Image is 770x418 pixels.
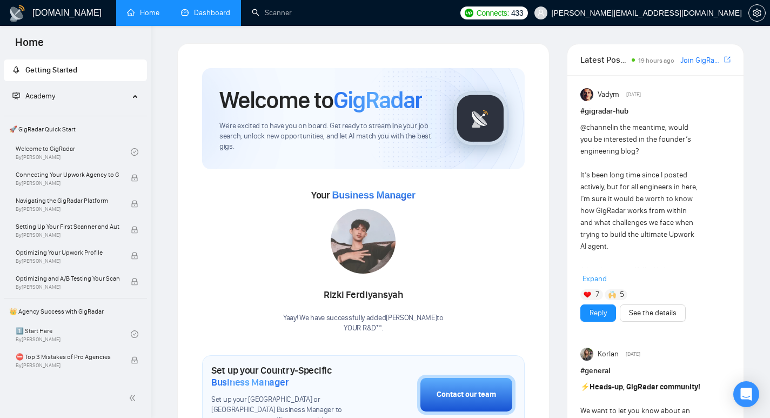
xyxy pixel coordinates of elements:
span: fund-projection-screen [12,92,20,99]
h1: Set up your Country-Specific [211,364,363,388]
span: lock [131,174,138,182]
span: ⚡ [580,382,590,392]
span: Academy [25,91,55,101]
img: gigradar-logo.png [453,91,507,145]
span: Vadym [598,89,619,101]
span: Connecting Your Upwork Agency to GigRadar [16,169,119,180]
span: setting [749,9,765,17]
button: setting [748,4,766,22]
h1: Welcome to [219,85,422,115]
span: check-circle [131,148,138,156]
span: Setting Up Your First Scanner and Auto-Bidder [16,221,119,232]
span: 👑 Agency Success with GigRadar [5,301,146,322]
span: Latest Posts from the GigRadar Community [580,53,629,67]
a: dashboardDashboard [181,8,230,17]
span: By [PERSON_NAME] [16,362,119,369]
span: export [724,55,731,64]
div: Contact our team [437,389,496,401]
span: Business Manager [332,190,415,201]
span: Getting Started [25,65,77,75]
button: See the details [620,304,686,322]
span: [DATE] [626,349,640,359]
span: Academy [12,91,55,101]
a: searchScanner [252,8,292,17]
span: GigRadar [333,85,422,115]
h1: # gigradar-hub [580,105,731,117]
span: 5 [620,289,624,300]
img: 1698922928916-IMG-20231027-WA0014.jpg [331,209,396,274]
span: By [PERSON_NAME] [16,206,119,213]
span: 19 hours ago [638,57,674,64]
span: lock [131,226,138,234]
span: lock [131,278,138,286]
span: Your [311,189,416,201]
a: See the details [629,307,677,319]
span: 433 [511,7,523,19]
span: lock [131,356,138,364]
a: Welcome to GigRadarBy[PERSON_NAME] [16,140,131,164]
img: ❤️ [584,291,591,298]
div: Rizki Ferdiyansyah [283,286,444,304]
span: user [537,9,545,17]
span: We're excited to have you on board. Get ready to streamline your job search, unlock new opportuni... [219,121,436,152]
strong: Heads-up, GigRadar community! [590,382,700,392]
button: Reply [580,304,616,322]
div: Yaay! We have successfully added [PERSON_NAME] to [283,313,444,334]
span: 🚀 GigRadar Quick Start [5,118,146,140]
span: By [PERSON_NAME] [16,232,119,238]
img: upwork-logo.png [465,9,473,17]
li: Getting Started [4,59,147,81]
div: Open Intercom Messenger [733,381,759,407]
p: YOUR R&D™ . [283,323,444,334]
a: export [724,55,731,65]
span: Connects: [477,7,509,19]
img: 🙌 [608,291,616,298]
span: ⛔ Top 3 Mistakes of Pro Agencies [16,351,119,362]
span: Expand [582,274,607,283]
span: lock [131,200,138,208]
img: Vadym [580,88,593,101]
h1: # general [580,365,731,377]
button: Contact our team [417,375,515,415]
span: lock [131,252,138,260]
span: 🌚 Rookie Traps for New Agencies [16,377,119,388]
span: check-circle [131,330,138,338]
span: Business Manager [211,376,289,388]
span: By [PERSON_NAME] [16,284,119,290]
img: logo [9,5,26,22]
span: double-left [129,393,139,403]
span: Korlan [598,348,619,360]
span: [DATE] [626,90,641,99]
a: Reply [590,307,607,319]
a: Join GigRadar Slack Community [680,55,722,67]
span: Home [6,35,52,57]
span: @channel [580,123,612,132]
a: homeHome [127,8,159,17]
a: setting [748,9,766,17]
span: By [PERSON_NAME] [16,180,119,187]
span: 7 [595,289,599,300]
span: By [PERSON_NAME] [16,258,119,264]
a: 1️⃣ Start HereBy[PERSON_NAME] [16,322,131,346]
span: Optimizing and A/B Testing Your Scanner for Better Results [16,273,119,284]
img: Korlan [580,348,593,361]
span: rocket [12,66,20,74]
span: Navigating the GigRadar Platform [16,195,119,206]
span: Optimizing Your Upwork Profile [16,247,119,258]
